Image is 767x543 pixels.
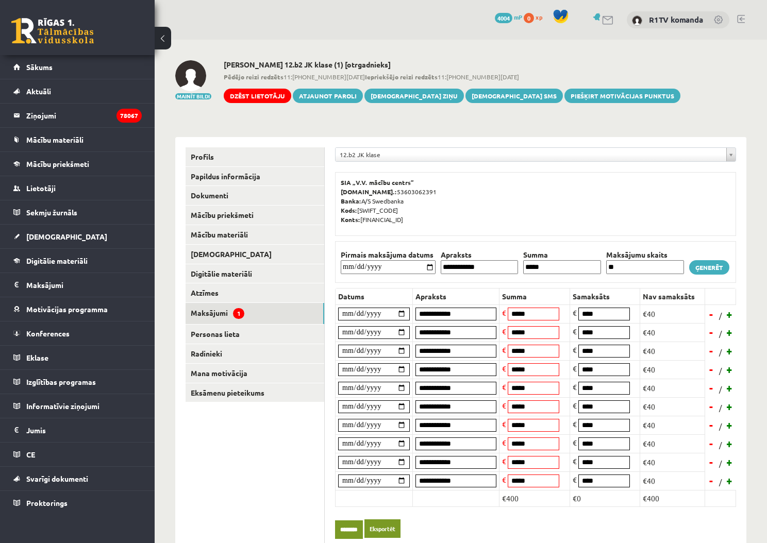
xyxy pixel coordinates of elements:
a: Lietotāji [13,176,142,200]
a: - [706,380,716,396]
a: Rīgas 1. Tālmācības vidusskola [11,18,94,44]
a: + [725,380,735,396]
a: Radinieki [186,344,324,363]
span: Motivācijas programma [26,304,108,314]
a: - [706,473,716,488]
span: € [573,345,577,354]
a: - [706,307,716,322]
td: €40 [640,397,705,416]
span: € [502,438,506,447]
a: Mana motivācija [186,364,324,383]
span: / [718,439,723,450]
a: Ģenerēt [689,260,729,275]
th: Maksājumu skaits [604,249,687,260]
span: Mācību priekšmeti [26,159,89,168]
th: Pirmais maksājuma datums [338,249,438,260]
a: 4004 mP [495,13,522,21]
span: Digitālie materiāli [26,256,88,265]
span: / [718,328,723,339]
a: Digitālie materiāli [13,249,142,273]
a: Eklase [13,346,142,369]
td: €40 [640,323,705,342]
th: Datums [336,288,413,304]
a: - [706,417,716,433]
th: Summa [499,288,570,304]
a: + [725,436,735,451]
td: €40 [640,416,705,434]
a: 0 xp [524,13,547,21]
h2: [PERSON_NAME] 12.b2 JK klase (1) [otrgadnieks] [224,60,680,69]
span: CE [26,450,35,459]
span: / [718,477,723,487]
span: € [573,438,577,447]
td: €400 [640,490,705,506]
span: Aktuāli [26,87,51,96]
td: €40 [640,342,705,360]
b: Kods: [341,206,357,214]
span: € [502,401,506,410]
a: - [706,399,716,414]
a: Motivācijas programma [13,297,142,321]
span: € [573,475,577,484]
a: Digitālie materiāli [186,264,324,283]
a: Izglītības programas [13,370,142,394]
a: + [725,454,735,470]
a: + [725,343,735,359]
span: / [718,402,723,413]
td: €40 [640,471,705,490]
a: Konferences [13,321,142,345]
a: [DEMOGRAPHIC_DATA] [186,245,324,264]
a: CE [13,443,142,466]
a: Aktuāli [13,79,142,103]
a: Svarīgi dokumenti [13,467,142,490]
a: [DEMOGRAPHIC_DATA] [13,225,142,248]
a: Mācību priekšmeti [13,152,142,176]
b: Banka: [341,197,361,205]
a: + [725,399,735,414]
a: + [725,473,735,488]
a: Personas lieta [186,325,324,344]
a: Maksājumi1 [186,303,324,324]
a: Jumis [13,418,142,442]
a: + [725,325,735,340]
span: 1 [233,308,244,319]
td: €40 [640,453,705,471]
span: € [502,456,506,466]
span: € [502,382,506,392]
span: € [573,308,577,317]
span: 11:[PHONE_NUMBER][DATE] 11:[PHONE_NUMBER][DATE] [224,72,680,81]
span: / [718,384,723,395]
a: R1TV komanda [649,14,703,25]
a: Mācību materiāli [13,128,142,151]
a: - [706,362,716,377]
a: Mācību materiāli [186,225,324,244]
b: Konts: [341,215,360,224]
a: Eksportēt [364,519,401,538]
a: Piešķirt motivācijas punktus [564,89,680,103]
a: 12.b2 JK klase [336,148,736,161]
a: Informatīvie ziņojumi [13,394,142,418]
span: € [573,382,577,392]
a: Dokumenti [186,186,324,205]
a: Atzīmes [186,283,324,302]
a: [DEMOGRAPHIC_DATA] SMS [465,89,563,103]
a: + [725,362,735,377]
td: €400 [499,490,570,506]
span: Eklase [26,353,48,362]
span: 12.b2 JK klase [340,148,722,161]
a: - [706,454,716,470]
a: - [706,343,716,359]
span: Konferences [26,329,70,338]
span: / [718,458,723,469]
span: 4004 [495,13,512,23]
td: €40 [640,304,705,323]
span: € [502,327,506,336]
span: / [718,365,723,376]
span: / [718,347,723,358]
td: €40 [640,434,705,453]
th: Samaksāts [570,288,640,304]
span: / [718,310,723,321]
b: Iepriekšējo reizi redzēts [365,73,438,81]
span: / [718,421,723,432]
span: mP [514,13,522,21]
